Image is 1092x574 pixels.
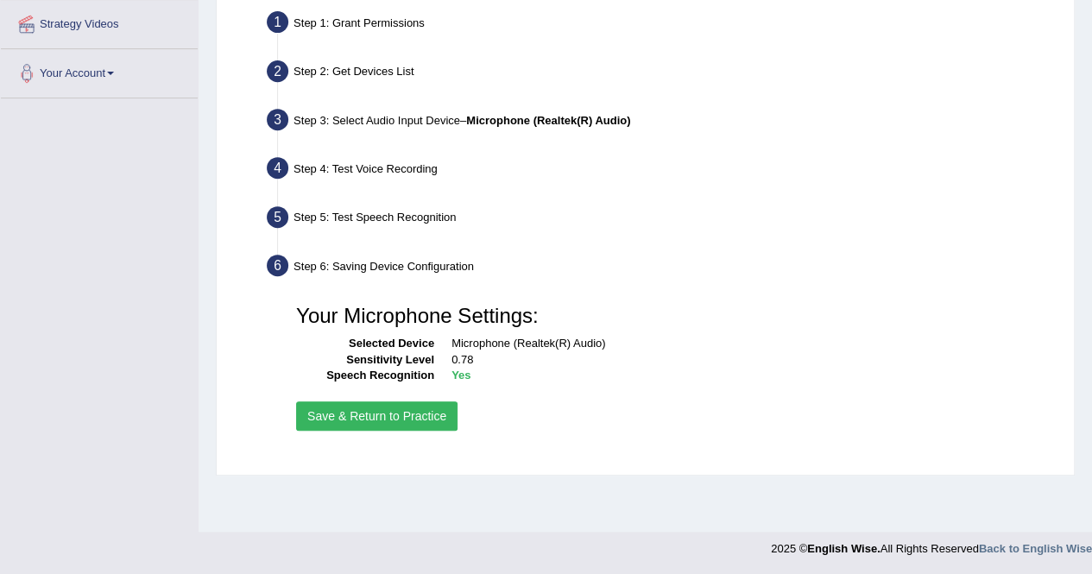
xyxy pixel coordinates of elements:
[451,369,470,382] b: Yes
[451,352,1046,369] dd: 0.78
[979,542,1092,555] a: Back to English Wise
[259,201,1066,239] div: Step 5: Test Speech Recognition
[466,114,630,127] b: Microphone (Realtek(R) Audio)
[296,368,434,384] dt: Speech Recognition
[460,114,630,127] span: –
[259,6,1066,44] div: Step 1: Grant Permissions
[807,542,880,555] strong: English Wise.
[259,104,1066,142] div: Step 3: Select Audio Input Device
[296,352,434,369] dt: Sensitivity Level
[1,49,198,92] a: Your Account
[259,55,1066,93] div: Step 2: Get Devices List
[296,336,434,352] dt: Selected Device
[296,401,458,431] button: Save & Return to Practice
[259,152,1066,190] div: Step 4: Test Voice Recording
[296,305,1046,327] h3: Your Microphone Settings:
[259,249,1066,287] div: Step 6: Saving Device Configuration
[451,336,1046,352] dd: Microphone (Realtek(R) Audio)
[771,532,1092,557] div: 2025 © All Rights Reserved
